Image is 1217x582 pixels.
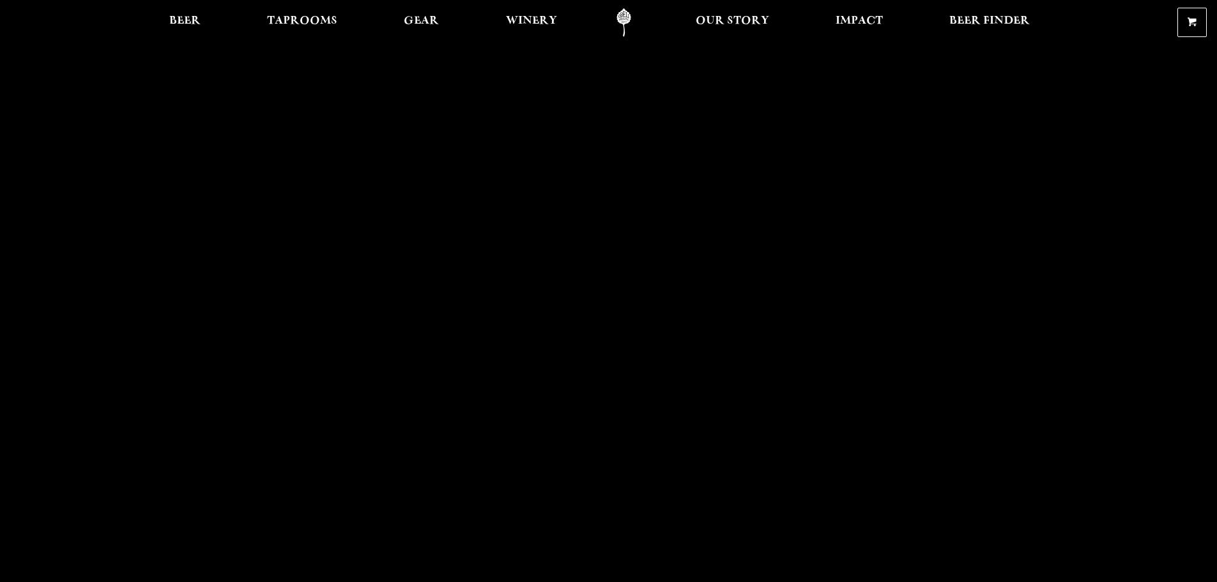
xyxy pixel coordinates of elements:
span: Winery [506,16,557,26]
a: Impact [827,8,891,37]
a: Odell Home [600,8,648,37]
a: Beer [161,8,209,37]
span: Beer [169,16,201,26]
a: Taprooms [259,8,346,37]
span: Impact [836,16,883,26]
span: Taprooms [267,16,337,26]
span: Our Story [696,16,769,26]
span: Beer Finder [949,16,1030,26]
a: Winery [498,8,565,37]
a: Beer Finder [941,8,1038,37]
a: Gear [395,8,447,37]
span: Gear [404,16,439,26]
a: Our Story [687,8,777,37]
